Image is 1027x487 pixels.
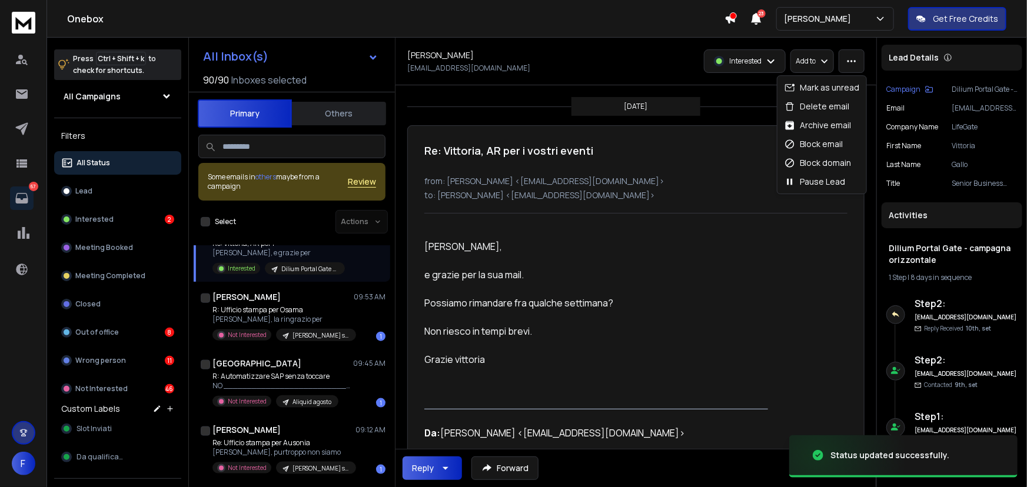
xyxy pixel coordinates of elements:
p: Closed [75,299,101,309]
p: Add to [796,56,816,66]
p: Dilium Portal Gate - campagna orizzontale [952,85,1018,94]
span: Grazie vittoria [424,353,485,366]
p: Gallo [952,160,1018,169]
p: Last Name [886,160,920,169]
h1: Onebox [67,12,724,26]
div: Reply [412,462,434,474]
p: Interested [729,56,762,66]
span: 8 days in sequence [910,272,972,282]
span: Review [348,176,376,188]
p: [PERSON_NAME], e grazie per [212,248,345,258]
span: e grazie per la sua mail. [424,268,524,281]
span: Ctrl + Shift + k [96,52,146,65]
p: Meeting Completed [75,271,145,281]
span: Possiamo rimandare fra qualche settimana? [424,296,613,309]
p: Press to check for shortcuts. [73,53,156,76]
span: Non riesco in tempi brevi. [424,325,532,338]
img: logo [12,12,35,34]
p: 09:12 AM [355,425,385,435]
h1: [PERSON_NAME] [212,291,281,303]
div: 1 [376,398,385,408]
p: [PERSON_NAME], la ringrazio per [212,315,354,324]
div: 8 [165,328,174,337]
p: R: Automatizzare SAP senza toccare [212,372,354,381]
p: [DATE] [624,102,648,111]
p: NO ________________________________ Da: [PERSON_NAME] [212,381,354,391]
h1: [GEOGRAPHIC_DATA] [212,358,301,369]
h6: Step 1 : [915,409,1018,423]
button: Others [292,101,386,126]
div: Block domain [785,157,851,169]
p: Interested [75,215,114,224]
p: [PERSON_NAME] settembre [293,331,349,340]
span: [PERSON_NAME], [424,240,502,253]
p: Aliquid agosto [293,398,331,406]
div: Some emails in maybe from a campaign [208,172,348,191]
p: Lead [75,186,92,196]
p: LifeGate [952,122,1018,132]
p: Wrong person [75,356,126,365]
h3: Filters [54,128,181,144]
p: [EMAIL_ADDRESS][DOMAIN_NAME] [407,64,530,73]
p: Dilium Portal Gate - campagna orizzontale [281,265,338,273]
p: Out of office [75,328,119,337]
h3: Custom Labels [61,403,120,415]
span: Da qualificare [77,452,126,462]
h6: [EMAIL_ADDRESS][DOMAIN_NAME] [915,313,1018,322]
h1: All Inbox(s) [203,51,268,62]
label: Select [215,217,236,226]
h1: [PERSON_NAME] [407,49,474,61]
p: First Name [886,141,921,151]
p: title [886,179,900,188]
div: Delete email [785,101,849,112]
div: 1 [376,465,385,474]
button: Primary [198,99,292,128]
p: Re: Ufficio stampa per Ausonia [212,438,354,448]
p: R: Ufficio stampa per Osama [212,305,354,315]
p: from: [PERSON_NAME] <[EMAIL_ADDRESS][DOMAIN_NAME]> [424,175,847,187]
div: Block email [785,138,843,150]
span: 9th, set [955,381,978,389]
p: Email [886,104,905,113]
p: Get Free Credits [933,13,998,25]
p: Company Name [886,122,938,132]
h3: Inboxes selected [231,73,307,87]
p: 67 [29,182,38,191]
div: 11 [165,356,174,365]
span: 90 / 90 [203,73,229,87]
span: Slot Inviati [77,424,112,433]
p: Interested [228,264,255,273]
h6: Step 2 : [915,296,1018,311]
p: [PERSON_NAME] [784,13,856,25]
span: 23 [757,9,766,18]
p: Not Interested [228,463,267,472]
p: to: [PERSON_NAME] <[EMAIL_ADDRESS][DOMAIN_NAME]> [424,189,847,201]
p: [PERSON_NAME] settembre [293,464,349,473]
h6: [EMAIL_ADDRESS][DOMAIN_NAME] [915,369,1018,378]
div: 1 [376,332,385,341]
h1: [PERSON_NAME] [212,424,281,436]
h1: Dilium Portal Gate - campagna orizzontale [889,242,1015,266]
button: Forward [471,456,539,480]
p: Not Interested [228,331,267,339]
p: 09:45 AM [353,359,385,368]
div: 2 [165,215,174,224]
p: All Status [77,158,110,168]
p: [EMAIL_ADDRESS][DOMAIN_NAME] [952,104,1018,113]
p: Not Interested [228,397,267,406]
span: Da: [424,426,440,439]
div: Pause Lead [785,176,845,188]
p: Lead Details [889,52,939,64]
h6: Step 2 : [915,353,1018,367]
p: Meeting Booked [75,243,133,252]
div: Activities [882,202,1022,228]
p: Campaign [886,85,920,94]
div: Mark as unread [785,82,859,94]
p: Contacted [924,381,978,389]
p: Reply Received [924,324,991,333]
p: 09:53 AM [354,292,385,302]
p: Senior Business Development Manager [952,179,1018,188]
span: others [255,172,276,182]
h1: Re: Vittoria, AR per i vostri eventi [424,142,593,159]
div: Archive email [785,119,851,131]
